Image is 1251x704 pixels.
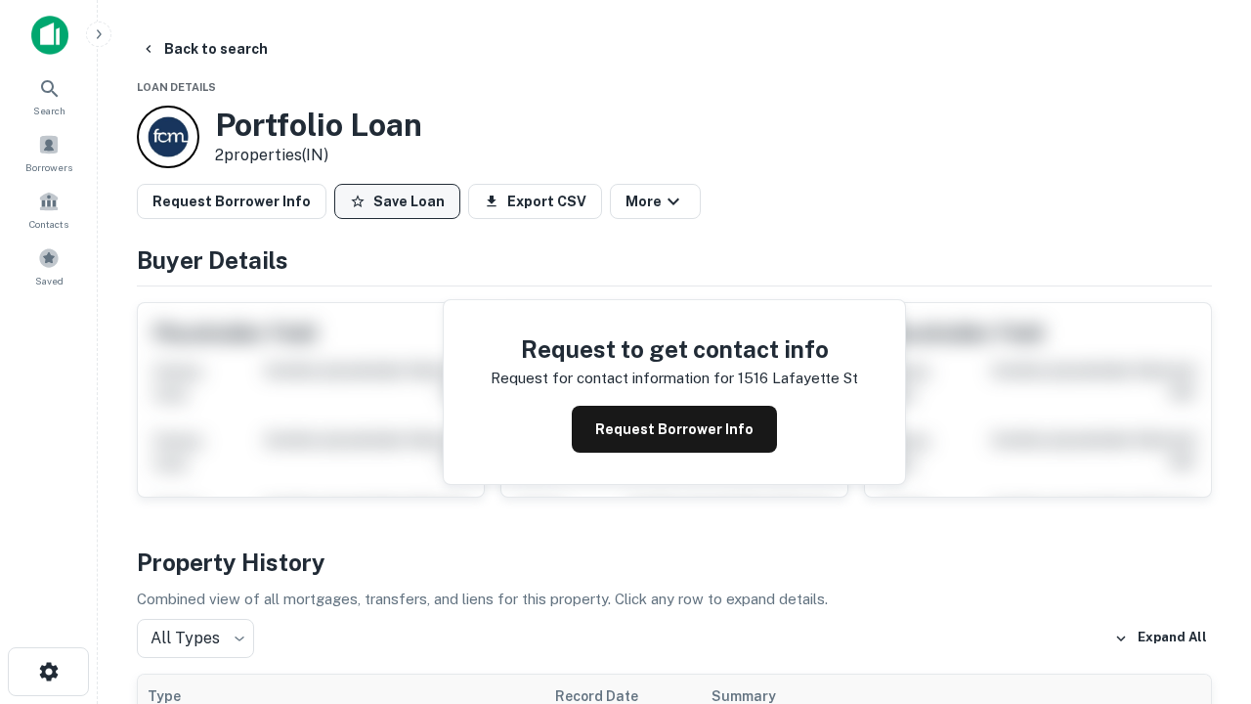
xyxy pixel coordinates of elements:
button: Expand All [1109,624,1212,653]
a: Borrowers [6,126,92,179]
p: 2 properties (IN) [215,144,422,167]
span: Saved [35,273,64,288]
iframe: Chat Widget [1153,485,1251,579]
img: capitalize-icon.png [31,16,68,55]
p: 1516 lafayette st [738,367,858,390]
button: Back to search [133,31,276,66]
button: Request Borrower Info [572,406,777,453]
span: Search [33,103,65,118]
button: More [610,184,701,219]
span: Borrowers [25,159,72,175]
h3: Portfolio Loan [215,107,422,144]
button: Request Borrower Info [137,184,326,219]
h4: Property History [137,545,1212,580]
h4: Request to get contact info [491,331,858,367]
a: Contacts [6,183,92,236]
a: Saved [6,240,92,292]
button: Export CSV [468,184,602,219]
p: Request for contact information for [491,367,734,390]
span: Contacts [29,216,68,232]
span: Loan Details [137,81,216,93]
button: Save Loan [334,184,460,219]
a: Search [6,69,92,122]
div: All Types [137,619,254,658]
p: Combined view of all mortgages, transfers, and liens for this property. Click any row to expand d... [137,588,1212,611]
h4: Buyer Details [137,242,1212,278]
